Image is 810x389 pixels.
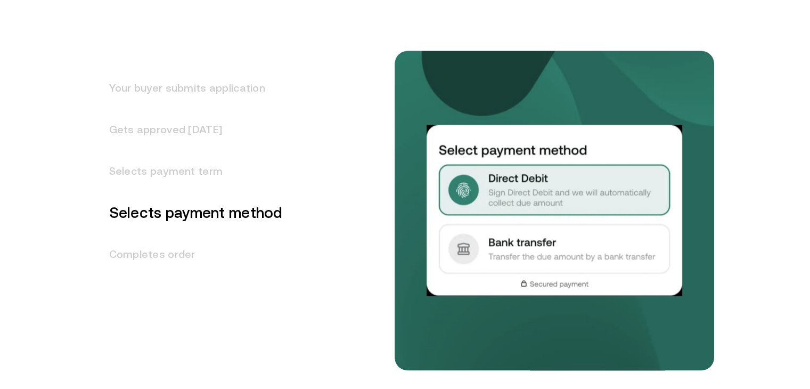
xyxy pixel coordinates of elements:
h3: Your buyer submits application [96,67,283,109]
h3: Gets approved [DATE] [96,109,283,150]
h3: Selects payment method [96,192,283,233]
img: Selects payment method [427,125,682,296]
h3: Completes order [96,233,283,275]
h3: Selects payment term [96,150,283,192]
